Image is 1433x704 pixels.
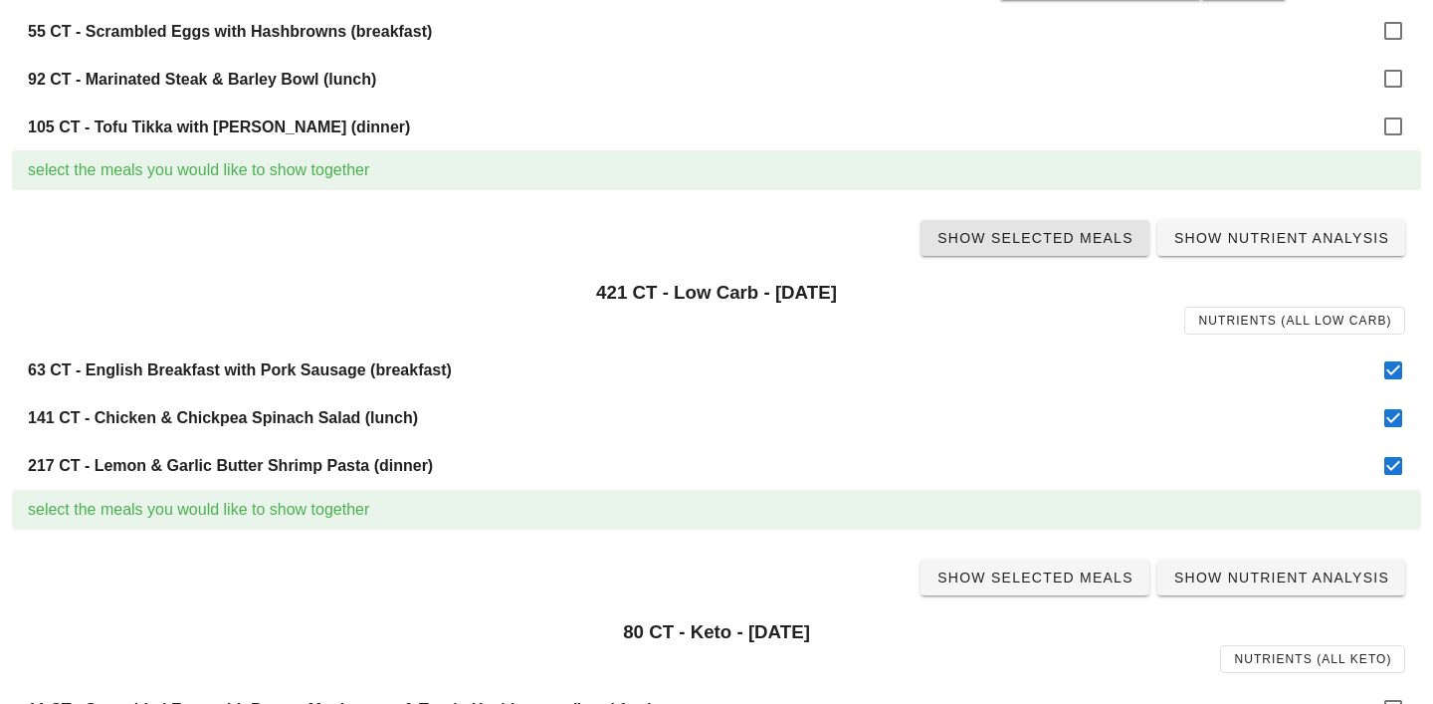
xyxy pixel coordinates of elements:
h4: 141 CT - Chicken & Chickpea Spinach Salad (lunch) [28,408,1365,427]
div: select the meals you would like to show together [28,158,1405,182]
a: Show Nutrient Analysis [1157,560,1405,595]
div: select the meals you would like to show together [28,498,1405,522]
h3: 80 CT - Keto - [DATE] [28,621,1405,643]
span: Nutrients (all Keto) [1233,652,1391,666]
h4: 55 CT - Scrambled Eggs with Hashbrowns (breakfast) [28,22,1365,41]
a: Nutrients (all Low Carb) [1184,307,1405,335]
a: Show Selected Meals [921,220,1149,256]
h4: 105 CT - Tofu Tikka with [PERSON_NAME] (dinner) [28,117,1365,136]
h4: 217 CT - Lemon & Garlic Butter Shrimp Pasta (dinner) [28,456,1365,475]
a: Show Selected Meals [921,560,1149,595]
span: Show Nutrient Analysis [1173,230,1389,246]
h4: 63 CT - English Breakfast with Pork Sausage (breakfast) [28,360,1365,379]
a: Nutrients (all Keto) [1220,645,1405,673]
span: Show Nutrient Analysis [1173,570,1389,586]
h4: 92 CT - Marinated Steak & Barley Bowl (lunch) [28,70,1365,89]
span: Nutrients (all Low Carb) [1198,314,1392,328]
h3: 421 CT - Low Carb - [DATE] [28,282,1405,304]
span: Show Selected Meals [936,230,1133,246]
a: Show Nutrient Analysis [1157,220,1405,256]
span: Show Selected Meals [936,570,1133,586]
